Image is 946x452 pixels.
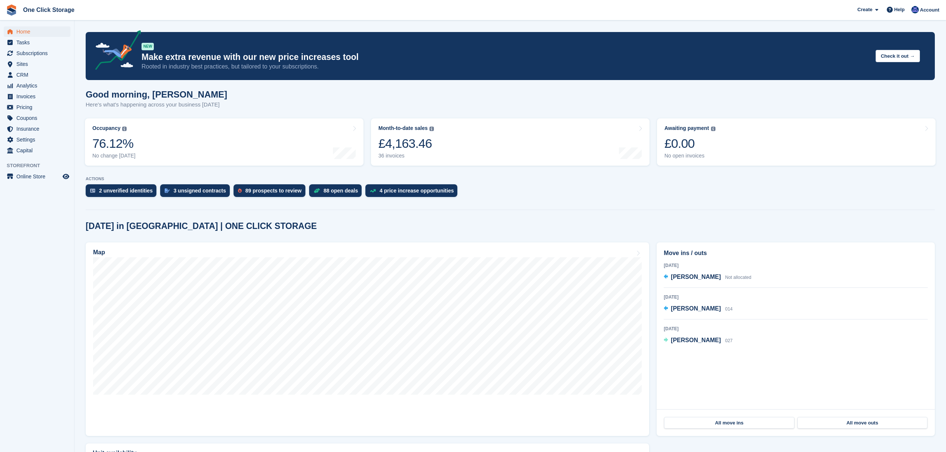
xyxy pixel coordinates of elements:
div: Occupancy [92,125,120,131]
span: Online Store [16,171,61,182]
img: stora-icon-8386f47178a22dfd0bd8f6a31ec36ba5ce8667c1dd55bd0f319d3a0aa187defe.svg [6,4,17,16]
a: menu [4,171,70,182]
div: 76.12% [92,136,136,151]
a: menu [4,145,70,156]
div: Awaiting payment [664,125,709,131]
a: [PERSON_NAME] 027 [664,336,733,346]
div: 36 invoices [378,153,434,159]
img: contract_signature_icon-13c848040528278c33f63329250d36e43548de30e8caae1d1a13099fd9432cc5.svg [165,188,170,193]
div: Month-to-date sales [378,125,428,131]
a: 2 unverified identities [86,184,160,201]
span: Not allocated [725,275,751,280]
a: Month-to-date sales £4,163.46 36 invoices [371,118,650,166]
span: Subscriptions [16,48,61,58]
a: menu [4,37,70,48]
a: [PERSON_NAME] Not allocated [664,273,751,282]
span: Account [920,6,939,14]
a: [PERSON_NAME] 014 [664,304,733,314]
div: NEW [142,43,154,50]
span: Storefront [7,162,74,169]
a: All move outs [797,417,927,429]
span: Settings [16,134,61,145]
a: menu [4,59,70,69]
div: [DATE] [664,262,928,269]
span: Coupons [16,113,61,123]
p: ACTIONS [86,176,935,181]
a: menu [4,124,70,134]
img: icon-info-grey-7440780725fd019a000dd9b08b2336e03edf1995a4989e88bcd33f0948082b44.svg [711,127,715,131]
h2: [DATE] in [GEOGRAPHIC_DATA] | ONE CLICK STORAGE [86,221,317,231]
a: menu [4,91,70,102]
a: menu [4,70,70,80]
div: 4 price increase opportunities [380,188,454,194]
img: icon-info-grey-7440780725fd019a000dd9b08b2336e03edf1995a4989e88bcd33f0948082b44.svg [429,127,434,131]
a: menu [4,80,70,91]
span: Insurance [16,124,61,134]
img: verify_identity-adf6edd0f0f0b5bbfe63781bf79b02c33cf7c696d77639b501bdc392416b5a36.svg [90,188,95,193]
span: Home [16,26,61,37]
div: 88 open deals [324,188,358,194]
img: price-adjustments-announcement-icon-8257ccfd72463d97f412b2fc003d46551f7dbcb40ab6d574587a9cd5c0d94... [89,30,141,73]
a: 3 unsigned contracts [160,184,234,201]
span: Tasks [16,37,61,48]
span: Pricing [16,102,61,112]
span: CRM [16,70,61,80]
p: Rooted in industry best practices, but tailored to your subscriptions. [142,63,870,71]
span: Sites [16,59,61,69]
div: £0.00 [664,136,715,151]
div: £4,163.46 [378,136,434,151]
img: deal-1b604bf984904fb50ccaf53a9ad4b4a5d6e5aea283cecdc64d6e3604feb123c2.svg [314,188,320,193]
span: [PERSON_NAME] [671,274,721,280]
span: 014 [725,306,733,312]
div: 2 unverified identities [99,188,153,194]
span: Analytics [16,80,61,91]
span: Help [894,6,905,13]
span: Invoices [16,91,61,102]
a: menu [4,113,70,123]
h1: Good morning, [PERSON_NAME] [86,89,227,99]
p: Here's what's happening across your business [DATE] [86,101,227,109]
a: menu [4,134,70,145]
a: One Click Storage [20,4,77,16]
span: [PERSON_NAME] [671,337,721,343]
img: Thomas [911,6,919,13]
img: icon-info-grey-7440780725fd019a000dd9b08b2336e03edf1995a4989e88bcd33f0948082b44.svg [122,127,127,131]
a: All move ins [664,417,794,429]
h2: Map [93,249,105,256]
div: 89 prospects to review [245,188,302,194]
a: 88 open deals [309,184,366,201]
a: Occupancy 76.12% No change [DATE] [85,118,364,166]
a: Map [86,242,649,436]
span: [PERSON_NAME] [671,305,721,312]
a: Awaiting payment £0.00 No open invoices [657,118,936,166]
img: prospect-51fa495bee0391a8d652442698ab0144808aea92771e9ea1ae160a38d050c398.svg [238,188,242,193]
span: Capital [16,145,61,156]
a: 4 price increase opportunities [365,184,461,201]
img: price_increase_opportunities-93ffe204e8149a01c8c9dc8f82e8f89637d9d84a8eef4429ea346261dce0b2c0.svg [370,189,376,192]
p: Make extra revenue with our new price increases tool [142,52,870,63]
a: menu [4,48,70,58]
span: 027 [725,338,733,343]
button: Check it out → [876,50,920,62]
h2: Move ins / outs [664,249,928,258]
a: menu [4,26,70,37]
a: 89 prospects to review [234,184,309,201]
span: Create [857,6,872,13]
div: [DATE] [664,325,928,332]
div: No change [DATE] [92,153,136,159]
div: [DATE] [664,294,928,300]
a: menu [4,102,70,112]
div: No open invoices [664,153,715,159]
a: Preview store [61,172,70,181]
div: 3 unsigned contracts [174,188,226,194]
